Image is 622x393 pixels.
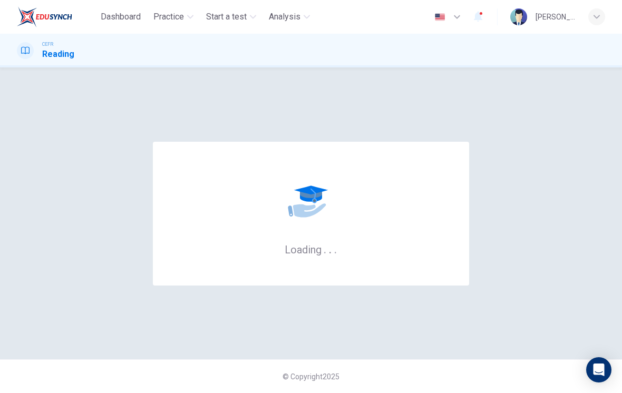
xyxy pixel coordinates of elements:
span: Practice [153,11,184,23]
button: Analysis [265,7,314,26]
h6: . [328,240,332,257]
h6: . [334,240,337,257]
span: © Copyright 2025 [283,372,339,381]
div: [PERSON_NAME] [PERSON_NAME] [PERSON_NAME] [536,11,576,23]
button: Dashboard [96,7,145,26]
h6: Loading [285,242,337,256]
img: Profile picture [510,8,527,25]
img: EduSynch logo [17,6,72,27]
span: CEFR [42,41,53,48]
button: Start a test [202,7,260,26]
a: EduSynch logo [17,6,96,27]
button: Practice [149,7,198,26]
span: Analysis [269,11,300,23]
h1: Reading [42,48,74,61]
h6: . [323,240,327,257]
img: en [433,13,446,21]
span: Start a test [206,11,247,23]
div: Open Intercom Messenger [586,357,611,382]
span: Dashboard [101,11,141,23]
